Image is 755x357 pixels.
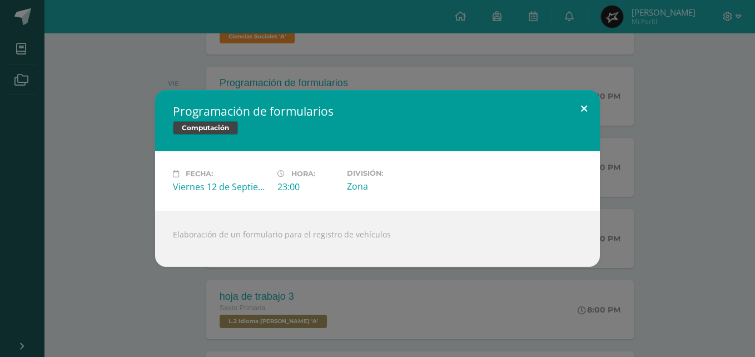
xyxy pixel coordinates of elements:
div: 23:00 [277,181,338,193]
h2: Programación de formularios [173,103,582,119]
div: Viernes 12 de Septiembre [173,181,269,193]
span: Fecha: [186,170,213,178]
label: División: [347,169,443,177]
span: Computación [173,121,238,135]
span: Hora: [291,170,315,178]
button: Close (Esc) [568,90,600,128]
div: Elaboración de un formulario para el registro de vehículos [155,211,600,267]
div: Zona [347,180,443,192]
